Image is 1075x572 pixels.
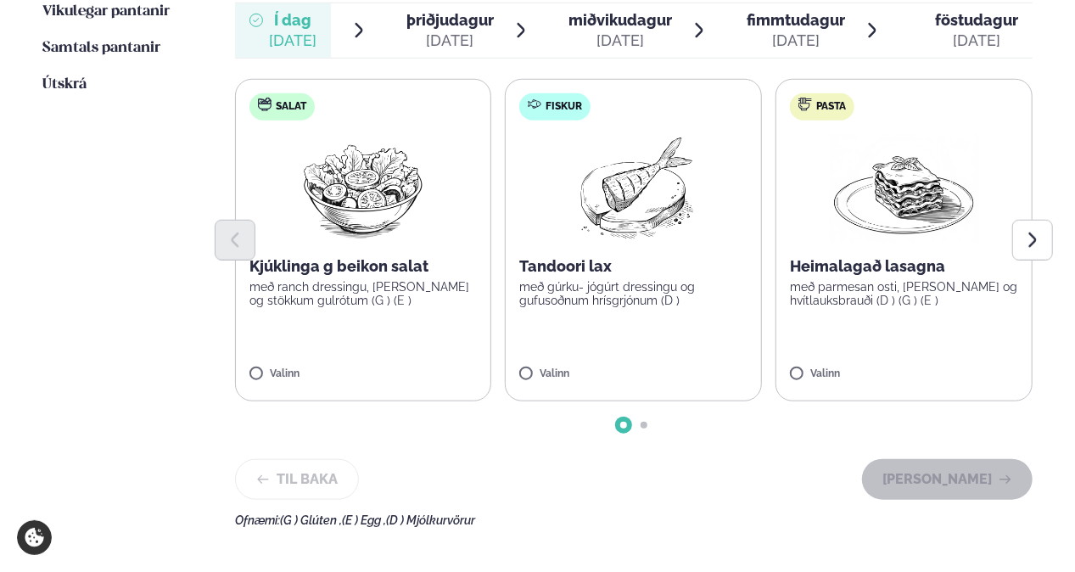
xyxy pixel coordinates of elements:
button: [PERSON_NAME] [862,459,1033,500]
img: Salad.png [288,134,439,243]
div: [DATE] [568,31,672,51]
span: Go to slide 2 [641,422,647,429]
button: Til baka [235,459,359,500]
a: Vikulegar pantanir [42,2,170,22]
button: Previous slide [215,220,255,261]
div: [DATE] [270,31,317,51]
span: miðvikudagur [568,11,672,29]
p: Kjúklinga g beikon salat [249,256,478,277]
span: Vikulegar pantanir [42,4,170,19]
p: Tandoori lax [519,256,747,277]
a: Cookie settings [17,520,52,555]
img: Fish.png [558,134,708,243]
p: með parmesan osti, [PERSON_NAME] og hvítlauksbrauði (D ) (G ) (E ) [790,280,1018,307]
a: Samtals pantanir [42,38,160,59]
span: Í dag [270,10,317,31]
span: Go to slide 1 [620,422,627,429]
p: Heimalagað lasagna [790,256,1018,277]
img: salad.svg [258,98,272,111]
img: fish.svg [528,98,541,111]
div: [DATE] [406,31,494,51]
span: Salat [276,100,306,114]
span: fimmtudagur [747,11,845,29]
a: Útskrá [42,75,87,95]
p: með gúrku- jógúrt dressingu og gufusoðnum hrísgrjónum (D ) [519,280,747,307]
span: Samtals pantanir [42,41,160,55]
button: Next slide [1012,220,1053,261]
span: þriðjudagur [406,11,494,29]
img: Lasagna.png [830,134,979,243]
span: (E ) Egg , [342,513,386,527]
div: [DATE] [935,31,1018,51]
p: með ranch dressingu, [PERSON_NAME] og stökkum gulrótum (G ) (E ) [249,280,478,307]
span: (D ) Mjólkurvörur [386,513,475,527]
span: (G ) Glúten , [280,513,342,527]
img: pasta.svg [798,98,812,111]
span: Fiskur [546,100,582,114]
div: Ofnæmi: [235,513,1033,527]
span: föstudagur [935,11,1018,29]
span: Pasta [816,100,846,114]
div: [DATE] [747,31,845,51]
span: Útskrá [42,77,87,92]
